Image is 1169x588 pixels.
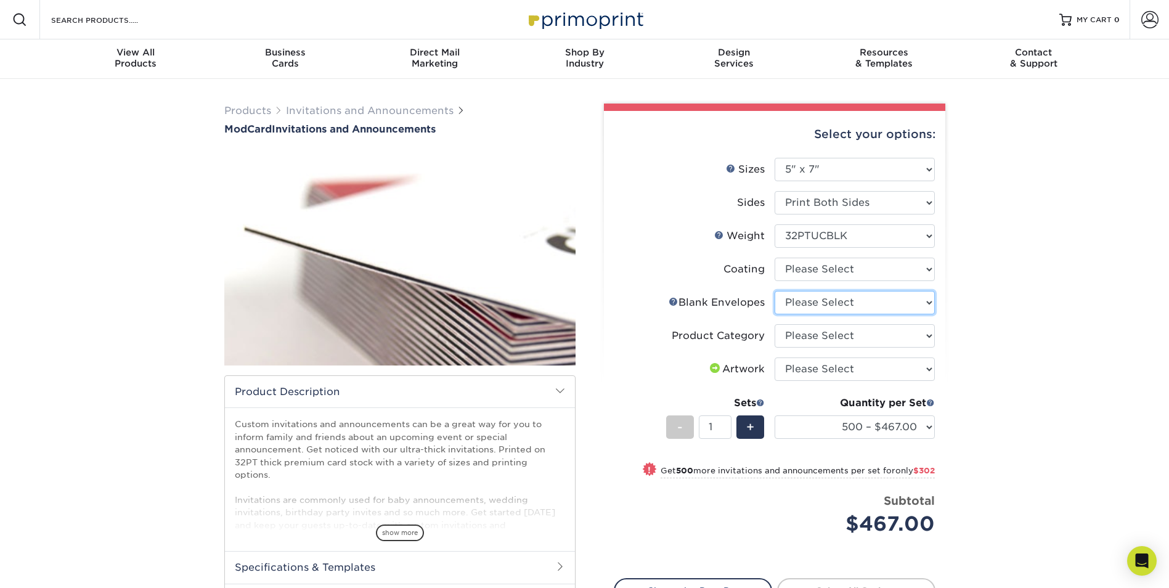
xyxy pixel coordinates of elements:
div: & Templates [809,47,959,69]
div: Blank Envelopes [669,295,765,310]
h1: Invitations and Announcements [224,123,576,135]
a: BusinessCards [210,39,360,79]
span: + [746,418,754,436]
span: Shop By [510,47,659,58]
span: Contact [959,47,1109,58]
div: Services [659,47,809,69]
div: Weight [714,229,765,243]
a: Invitations and Announcements [286,105,454,116]
img: Primoprint [523,6,646,33]
div: Coating [723,262,765,277]
span: MY CART [1077,15,1112,25]
p: Custom invitations and announcements can be a great way for you to inform family and friends abou... [235,418,565,581]
span: View All [61,47,211,58]
span: ModCard [224,123,272,135]
div: Cards [210,47,360,69]
span: Direct Mail [360,47,510,58]
span: Business [210,47,360,58]
div: $467.00 [784,509,935,539]
span: Design [659,47,809,58]
span: show more [376,525,424,541]
div: Industry [510,47,659,69]
div: Sets [666,396,765,410]
a: Products [224,105,271,116]
div: Artwork [707,362,765,377]
h2: Specifications & Templates [225,551,575,583]
strong: 500 [676,466,693,475]
strong: Subtotal [884,494,935,507]
img: ModCard 01 [224,136,576,379]
div: Marketing [360,47,510,69]
div: Product Category [672,329,765,343]
span: - [677,418,683,436]
input: SEARCH PRODUCTS..... [50,12,170,27]
span: $302 [913,466,935,475]
span: ! [648,463,651,476]
span: only [895,466,935,475]
div: Open Intercom Messenger [1127,546,1157,576]
a: View AllProducts [61,39,211,79]
a: Resources& Templates [809,39,959,79]
span: 0 [1114,15,1120,24]
div: & Support [959,47,1109,69]
small: Get more invitations and announcements per set for [661,466,935,478]
div: Products [61,47,211,69]
a: DesignServices [659,39,809,79]
h2: Product Description [225,376,575,407]
a: Direct MailMarketing [360,39,510,79]
div: Sides [737,195,765,210]
a: ModCardInvitations and Announcements [224,123,576,135]
a: Contact& Support [959,39,1109,79]
div: Quantity per Set [775,396,935,410]
div: Sizes [726,162,765,177]
div: Select your options: [614,111,935,158]
a: Shop ByIndustry [510,39,659,79]
span: Resources [809,47,959,58]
